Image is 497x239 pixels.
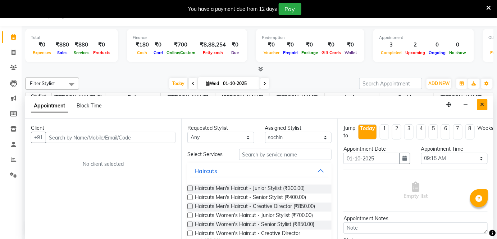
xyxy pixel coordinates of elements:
[379,50,403,55] span: Completed
[91,50,112,55] span: Products
[281,41,300,49] div: ₹0
[195,194,306,203] span: Haircuts Men's Haircut - Senior Stylist (₹400.00)
[379,93,434,102] span: sachin
[453,124,462,140] li: 7
[270,93,324,102] span: [PERSON_NAME]
[403,182,428,200] span: Empty list
[169,78,187,89] span: Today
[187,124,254,132] div: Requested Stylist
[229,41,241,49] div: ₹0
[379,35,468,41] div: Appointment
[195,212,313,221] span: Haircuts Women's Haircut - Junior Stylist (₹700.00)
[262,41,281,49] div: ₹0
[320,41,343,49] div: ₹0
[441,124,450,140] li: 6
[429,124,438,140] li: 5
[31,50,53,55] span: Expenses
[152,41,165,49] div: ₹0
[427,79,451,89] button: ADD NEW
[195,167,217,175] div: Haircuts
[343,145,410,153] div: Appointment Date
[300,41,320,49] div: ₹0
[478,124,494,132] div: Weeks
[31,132,46,143] button: +91
[421,145,488,153] div: Appointment Time
[72,50,91,55] span: Services
[31,124,175,132] div: Client
[477,99,488,110] button: Close
[447,41,468,49] div: 0
[133,35,241,41] div: Finance
[77,102,102,109] span: Block Time
[380,124,389,140] li: 1
[343,124,355,140] div: Jump to
[31,35,112,41] div: Total
[343,50,359,55] span: Wallet
[320,50,343,55] span: Gift Cards
[300,50,320,55] span: Package
[204,81,221,86] span: Wed
[197,41,229,49] div: ₹8,88,254
[325,93,379,102] span: Lucky
[265,124,332,132] div: Assigned Stylist
[188,5,277,13] div: You have a payment due from 12 days
[165,50,197,55] span: Online/Custom
[195,185,305,194] span: Haircuts Men's Haircut - Junior Stylist (₹300.00)
[403,50,427,55] span: Upcoming
[416,124,426,140] li: 4
[136,50,149,55] span: Cash
[195,221,314,230] span: Haircuts Women's Haircut - Senior Stylist (₹850.00)
[26,93,51,101] div: Stylist
[195,203,315,212] span: Haircuts Men's Haircut - Creative Director (₹850.00)
[161,93,215,102] span: [PERSON_NAME]
[447,50,468,55] span: No show
[182,151,234,158] div: Select Services
[190,164,329,177] button: Haircuts
[465,124,475,140] li: 8
[262,50,281,55] span: Voucher
[48,160,158,168] div: No client selected
[281,50,300,55] span: Prepaid
[379,41,403,49] div: 3
[30,80,55,86] span: Filter Stylist
[133,41,152,49] div: ₹180
[434,93,488,110] span: [PERSON_NAME] bar
[221,78,257,89] input: 2025-10-01
[360,125,375,132] div: Today
[31,99,68,112] span: Appointment
[106,93,160,102] span: Raju
[239,149,332,160] input: Search by service name
[427,50,447,55] span: Ongoing
[343,41,359,49] div: ₹0
[343,215,488,222] div: Appointment Notes
[404,124,414,140] li: 3
[392,124,401,140] li: 2
[359,78,422,89] input: Search Appointment
[91,41,112,49] div: ₹0
[428,81,450,86] span: ADD NEW
[229,50,241,55] span: Due
[262,35,359,41] div: Redemption
[31,41,53,49] div: ₹0
[279,3,301,15] button: Pay
[215,93,270,102] span: [PERSON_NAME]
[427,41,447,49] div: 0
[52,93,106,102] span: [PERSON_NAME] sir
[152,50,165,55] span: Card
[55,50,69,55] span: Sales
[165,41,197,49] div: ₹700
[72,41,91,49] div: ₹880
[343,153,400,164] input: yyyy-mm-dd
[53,41,72,49] div: ₹880
[403,41,427,49] div: 2
[201,50,225,55] span: Petty cash
[46,132,175,143] input: Search by Name/Mobile/Email/Code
